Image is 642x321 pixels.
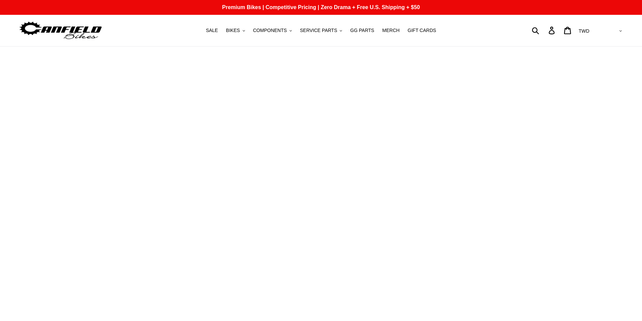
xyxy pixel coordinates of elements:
button: BIKES [223,26,248,35]
span: MERCH [382,28,399,33]
span: GG PARTS [350,28,374,33]
button: COMPONENTS [250,26,295,35]
button: SERVICE PARTS [297,26,345,35]
a: SALE [203,26,221,35]
span: GIFT CARDS [408,28,436,33]
a: GG PARTS [347,26,377,35]
span: SERVICE PARTS [300,28,337,33]
span: BIKES [226,28,240,33]
a: GIFT CARDS [404,26,440,35]
a: MERCH [379,26,403,35]
img: Canfield Bikes [19,20,103,41]
input: Search [536,23,553,38]
span: COMPONENTS [253,28,287,33]
span: SALE [206,28,218,33]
